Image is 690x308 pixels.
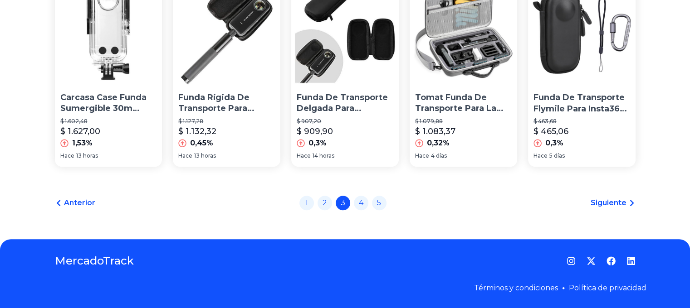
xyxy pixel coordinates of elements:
[178,152,192,159] span: Hace
[72,138,93,149] p: 1,53%
[431,152,447,159] span: 4 días
[318,196,332,210] a: 2
[297,92,393,115] p: Funda De Transporte Delgada Para Accesorios Insta360 One X3
[545,138,563,149] p: 0,3%
[354,196,368,210] a: 4
[60,152,74,159] span: Hace
[415,152,429,159] span: Hace
[60,118,157,125] p: $ 1.602,48
[297,118,393,125] p: $ 907,20
[297,152,311,159] span: Hace
[308,138,327,149] p: 0,3%
[178,125,216,138] p: $ 1.132,32
[607,256,616,265] a: Facebook
[533,118,630,125] p: $ 463,68
[64,197,95,208] span: Anterior
[194,152,216,159] span: 13 horas
[533,152,548,159] span: Hace
[587,256,596,265] a: Twitter
[372,196,387,210] a: 5
[569,284,646,292] a: Política de privacidad
[178,92,275,115] p: Funda Rígida De Transporte Para Insta360 One X/x2/x3, Carcas
[60,92,157,115] p: Carcasa Case Funda Sumergible 30m Compatible Insta360 X3
[178,118,275,125] p: $ 1.127,28
[297,125,333,138] p: $ 909,90
[415,92,512,115] p: Tomat Funda De Transporte Para La Cámara Insta360 X3,...
[313,152,334,159] span: 14 horas
[533,125,568,138] p: $ 465,06
[626,256,636,265] a: LinkedIn
[55,254,134,268] a: MercadoTrack
[427,138,450,149] p: 0,32%
[415,125,455,138] p: $ 1.083,37
[474,284,558,292] a: Términos y condiciones
[190,138,213,149] p: 0,45%
[55,197,95,208] a: Anterior
[549,152,565,159] span: 5 días
[415,118,512,125] p: $ 1.079,88
[591,197,626,208] span: Siguiente
[76,152,98,159] span: 13 horas
[567,256,576,265] a: Instagram
[299,196,314,210] a: 1
[533,92,630,115] p: Funda De Transporte Flymile Para Insta360 X3/x2, Portátil Pu
[591,197,636,208] a: Siguiente
[60,125,100,138] p: $ 1.627,00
